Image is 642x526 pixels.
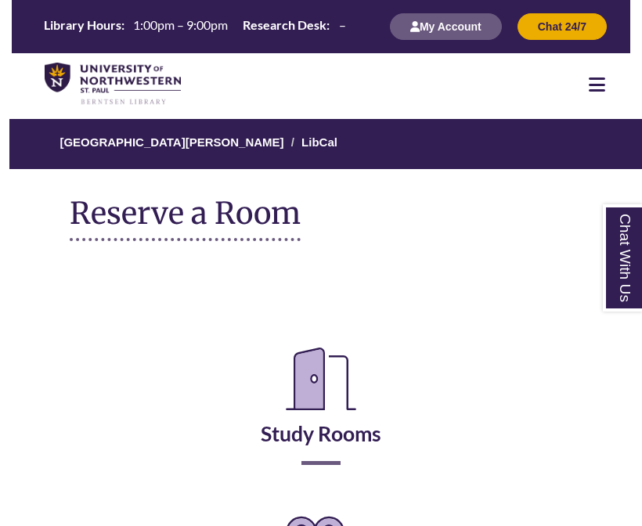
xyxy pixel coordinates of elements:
span: – [339,17,346,32]
a: Chat 24/7 [518,20,607,33]
nav: Breadcrumb [70,119,572,169]
a: Study Rooms [261,382,381,446]
h1: Reserve a Room [70,196,301,240]
table: Hours Today [38,16,352,35]
button: Chat 24/7 [518,13,607,40]
button: My Account [390,13,502,40]
a: Hours Today [38,16,352,37]
a: [GEOGRAPHIC_DATA][PERSON_NAME] [60,135,283,149]
span: 1:00pm – 9:00pm [133,17,228,32]
img: UNWSP Library Logo [45,63,181,106]
a: LibCal [301,135,337,149]
th: Library Hours: [38,16,127,34]
a: My Account [390,20,502,33]
th: Research Desk: [236,16,332,34]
